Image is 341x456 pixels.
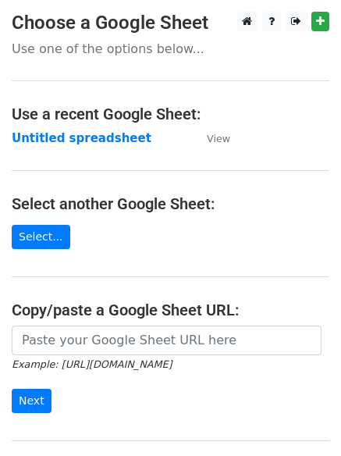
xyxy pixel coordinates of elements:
[191,131,230,145] a: View
[12,105,329,123] h4: Use a recent Google Sheet:
[12,301,329,319] h4: Copy/paste a Google Sheet URL:
[12,225,70,249] a: Select...
[12,41,329,57] p: Use one of the options below...
[12,131,151,145] a: Untitled spreadsheet
[12,194,329,213] h4: Select another Google Sheet:
[12,326,321,355] input: Paste your Google Sheet URL here
[12,389,52,413] input: Next
[12,12,329,34] h3: Choose a Google Sheet
[207,133,230,144] small: View
[12,358,172,370] small: Example: [URL][DOMAIN_NAME]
